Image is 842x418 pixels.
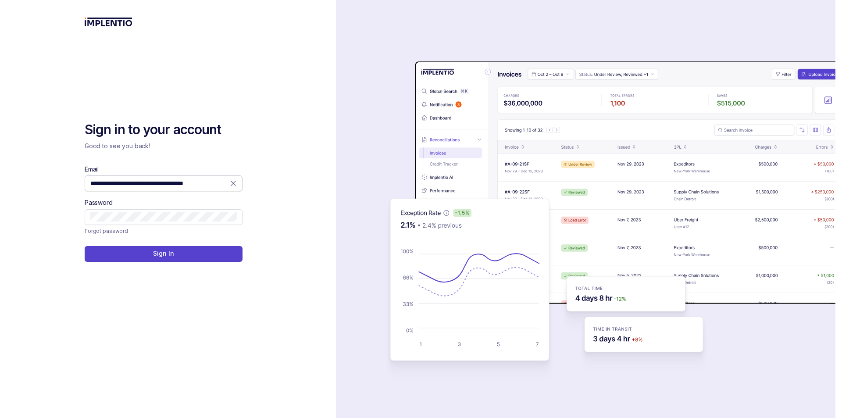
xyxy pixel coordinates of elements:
[85,142,243,150] p: Good to see you back!
[85,18,132,26] img: logo
[85,227,128,236] a: Link Forgot password
[85,165,99,174] label: Email
[85,121,243,139] h2: Sign in to your account
[85,198,113,207] label: Password
[85,227,128,236] p: Forgot password
[153,249,174,258] p: Sign In
[85,246,243,262] button: Sign In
